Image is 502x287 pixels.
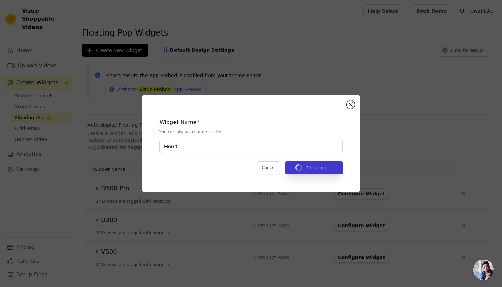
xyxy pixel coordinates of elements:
p: You can always change it later [159,129,343,135]
button: Creating... [285,161,343,174]
button: Close modal [347,100,355,109]
legend: Widget Name [159,118,197,126]
button: Cancel [257,161,280,174]
div: Open chat [473,260,494,280]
